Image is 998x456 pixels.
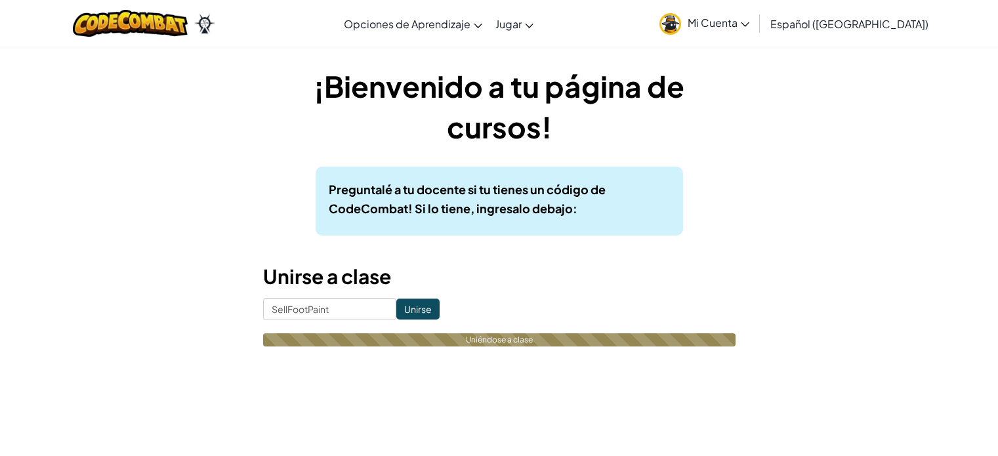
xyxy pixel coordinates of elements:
b: Preguntalé a tu docente si tu tienes un código de CodeCombat! Si lo tiene, ingresalo debajo: [329,182,606,216]
input: <Enter Class Code> [263,298,396,320]
a: Opciones de Aprendizaje [337,6,489,41]
img: Ozaria [194,14,215,33]
img: CodeCombat logo [73,10,188,37]
a: Mi Cuenta [653,3,756,44]
h3: Unirse a clase [263,262,736,291]
a: Español ([GEOGRAPHIC_DATA]) [764,6,935,41]
span: Español ([GEOGRAPHIC_DATA]) [770,17,928,31]
span: Mi Cuenta [688,16,749,30]
div: Uniéndose a clase [263,333,736,346]
h1: ¡Bienvenido a tu página de cursos! [263,66,736,147]
span: Jugar [495,17,522,31]
input: Unirse [396,299,440,320]
img: avatar [659,13,681,35]
a: Jugar [489,6,540,41]
span: Opciones de Aprendizaje [344,17,470,31]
